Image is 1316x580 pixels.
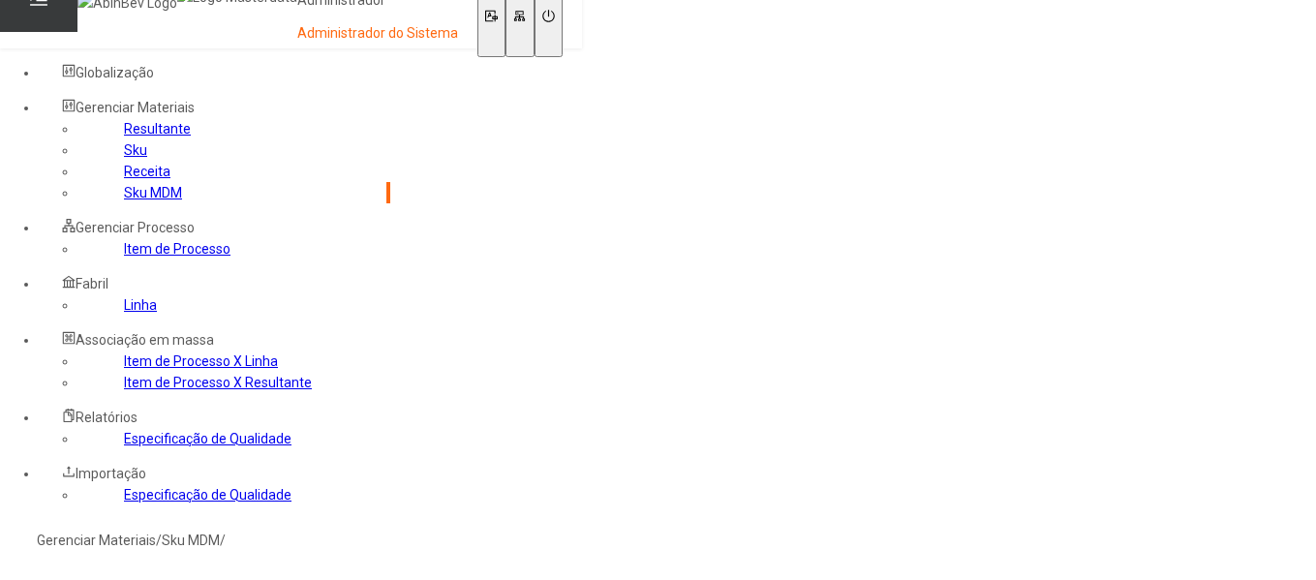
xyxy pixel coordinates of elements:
[124,185,182,200] a: Sku MDM
[76,65,154,80] span: Globalização
[220,533,226,548] nz-breadcrumb-separator: /
[297,24,458,44] p: Administrador do Sistema
[76,276,108,291] span: Fabril
[76,410,138,425] span: Relatórios
[76,466,146,481] span: Importação
[124,142,147,158] a: Sku
[124,121,191,137] a: Resultante
[124,487,291,503] a: Especificação de Qualidade
[156,533,162,548] nz-breadcrumb-separator: /
[162,533,220,548] a: Sku MDM
[124,297,157,313] a: Linha
[76,332,214,348] span: Associação em massa
[76,100,195,115] span: Gerenciar Materiais
[124,241,230,257] a: Item de Processo
[124,375,312,390] a: Item de Processo X Resultante
[124,164,170,179] a: Receita
[124,353,278,369] a: Item de Processo X Linha
[76,220,195,235] span: Gerenciar Processo
[124,431,291,446] a: Especificação de Qualidade
[37,533,156,548] a: Gerenciar Materiais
